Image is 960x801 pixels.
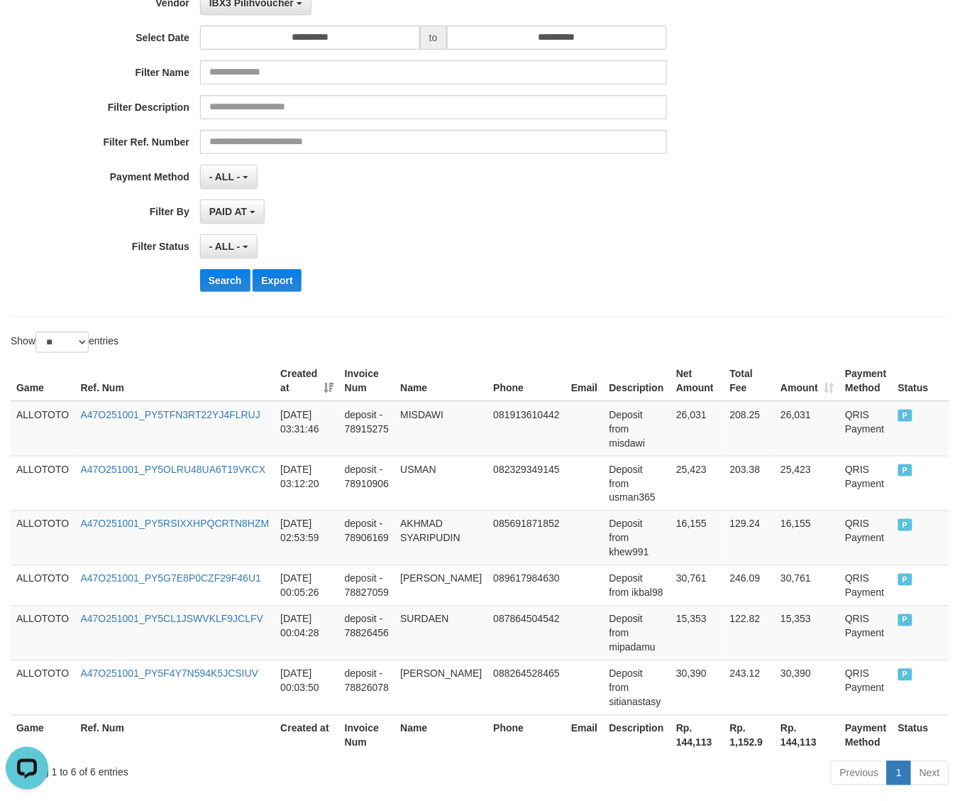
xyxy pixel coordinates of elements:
[80,573,261,584] a: A47O251001_PY5G7E8P0CZF29F46U1
[339,456,395,511] td: deposit - 78910906
[775,606,839,660] td: 15,353
[839,361,893,401] th: Payment Method
[724,511,776,565] td: 129.24
[275,715,338,756] th: Created at
[395,401,487,457] td: MISDAWI
[6,6,48,48] button: Open LiveChat chat widget
[275,511,338,565] td: [DATE] 02:53:59
[898,669,912,681] span: PAID
[487,401,565,457] td: 081913610442
[671,401,724,457] td: 26,031
[11,565,75,606] td: ALLOTOTO
[487,715,565,756] th: Phone
[275,456,338,511] td: [DATE] 03:12:20
[275,401,338,457] td: [DATE] 03:31:46
[487,361,565,401] th: Phone
[11,715,75,756] th: Game
[839,606,893,660] td: QRIS Payment
[80,518,269,530] a: A47O251001_PY5RSIXXHPQCRTN8HZM
[200,234,258,258] button: - ALL -
[75,361,275,401] th: Ref. Num
[898,410,912,422] span: PAID
[671,660,724,715] td: 30,390
[724,401,776,457] td: 208.25
[11,332,118,353] label: Show entries
[395,511,487,565] td: AKHMAD SYARIPUDIN
[839,715,893,756] th: Payment Method
[487,511,565,565] td: 085691871852
[671,565,724,606] td: 30,761
[487,660,565,715] td: 088264528465
[395,456,487,511] td: USMAN
[487,456,565,511] td: 082329349145
[898,519,912,531] span: PAID
[839,401,893,457] td: QRIS Payment
[80,668,258,680] a: A47O251001_PY5F4Y7N594K5JCSIUV
[565,715,604,756] th: Email
[775,715,839,756] th: Rp. 144,113
[275,606,338,660] td: [DATE] 00:04:28
[671,715,724,756] th: Rp. 144,113
[80,409,260,420] a: A47O251001_PY5TFN3RT22YJ4FLRUJ
[898,464,912,476] span: PAID
[253,269,301,292] button: Export
[898,614,912,626] span: PAID
[604,401,671,457] td: Deposit from misdawi
[11,456,75,511] td: ALLOTOTO
[839,565,893,606] td: QRIS Payment
[339,401,395,457] td: deposit - 78915275
[831,761,888,785] a: Previous
[724,456,776,511] td: 203.38
[487,606,565,660] td: 087864504542
[11,760,390,780] div: Showing 1 to 6 of 6 entries
[604,361,671,401] th: Description
[339,660,395,715] td: deposit - 78826078
[724,606,776,660] td: 122.82
[275,361,338,401] th: Created at: activate to sort column ascending
[604,565,671,606] td: Deposit from ikbal98
[565,361,604,401] th: Email
[395,715,487,756] th: Name
[209,171,241,182] span: - ALL -
[839,660,893,715] td: QRIS Payment
[671,511,724,565] td: 16,155
[671,606,724,660] td: 15,353
[671,361,724,401] th: Net Amount
[209,241,241,252] span: - ALL -
[671,456,724,511] td: 25,423
[80,614,263,625] a: A47O251001_PY5CL1JSWVKLF9JCLFV
[200,269,250,292] button: Search
[724,565,776,606] td: 246.09
[604,715,671,756] th: Description
[420,26,447,50] span: to
[80,464,265,475] a: A47O251001_PY5OLRU48UA6T19VKCX
[487,565,565,606] td: 089617984630
[275,660,338,715] td: [DATE] 00:03:50
[775,401,839,457] td: 26,031
[887,761,911,785] a: 1
[604,660,671,715] td: Deposit from sitianastasy
[209,206,247,217] span: PAID AT
[604,456,671,511] td: Deposit from usman365
[724,660,776,715] td: 243.12
[339,606,395,660] td: deposit - 78826456
[200,165,258,189] button: - ALL -
[898,574,912,586] span: PAID
[910,761,949,785] a: Next
[11,606,75,660] td: ALLOTOTO
[395,606,487,660] td: SURDAEN
[395,565,487,606] td: [PERSON_NAME]
[339,715,395,756] th: Invoice Num
[893,361,949,401] th: Status
[724,361,776,401] th: Total Fee
[839,456,893,511] td: QRIS Payment
[200,200,265,224] button: PAID AT
[75,715,275,756] th: Ref. Num
[339,511,395,565] td: deposit - 78906169
[893,715,949,756] th: Status
[11,361,75,401] th: Game
[775,456,839,511] td: 25,423
[11,660,75,715] td: ALLOTOTO
[724,715,776,756] th: Rp. 1,152.9
[395,361,487,401] th: Name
